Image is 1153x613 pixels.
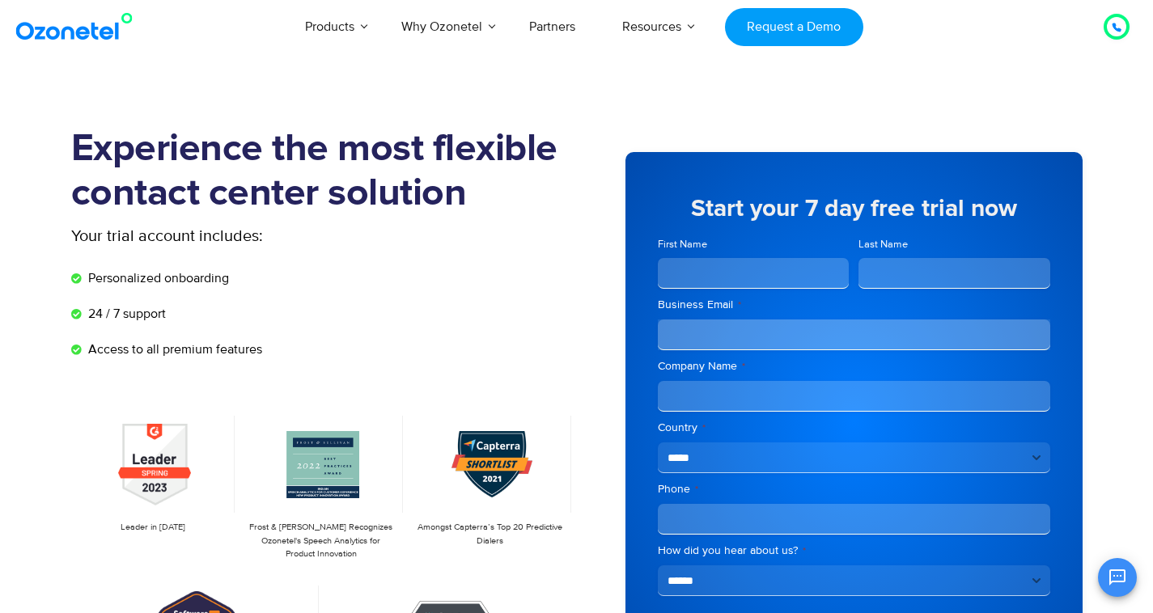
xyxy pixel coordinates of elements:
button: Open chat [1098,558,1137,597]
label: Company Name [658,358,1050,374]
a: Request a Demo [725,8,863,46]
p: Frost & [PERSON_NAME] Recognizes Ozonetel's Speech Analytics for Product Innovation [248,521,395,561]
label: First Name [658,237,850,252]
label: Business Email [658,297,1050,313]
p: Your trial account includes: [71,224,456,248]
span: 24 / 7 support [84,304,166,323]
label: Last Name [858,237,1050,252]
label: How did you hear about us? [658,543,1050,559]
label: Phone [658,481,1050,497]
label: Country [658,420,1050,436]
span: Personalized onboarding [84,268,229,288]
h1: Experience the most flexible contact center solution [71,127,577,216]
h5: Start your 7 day free trial now [658,197,1050,221]
p: Amongst Capterra’s Top 20 Predictive Dialers [416,521,563,547]
p: Leader in [DATE] [79,521,227,535]
span: Access to all premium features [84,340,262,359]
